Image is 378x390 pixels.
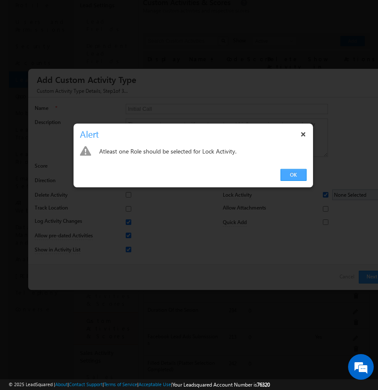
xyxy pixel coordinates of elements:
div: Minimize live chat window [140,4,161,25]
img: d_60004797649_company_0_60004797649 [15,45,36,56]
div: Chat with us now [44,45,144,56]
div: Atleast one Role should be selected for Lock Activity. [99,146,307,158]
span: © 2025 LeadSquared | | | | | [9,381,270,389]
span: 76320 [257,381,270,388]
a: About [55,381,68,387]
a: OK [281,169,307,181]
button: × [296,127,310,142]
a: Terms of Service [104,381,137,387]
textarea: Type your message and hit 'Enter' [11,79,156,256]
a: Contact Support [69,381,103,387]
span: Your Leadsquared Account Number is [172,381,270,388]
em: Start Chat [116,263,155,275]
h3: Alert [80,127,310,142]
a: Acceptable Use [139,381,171,387]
